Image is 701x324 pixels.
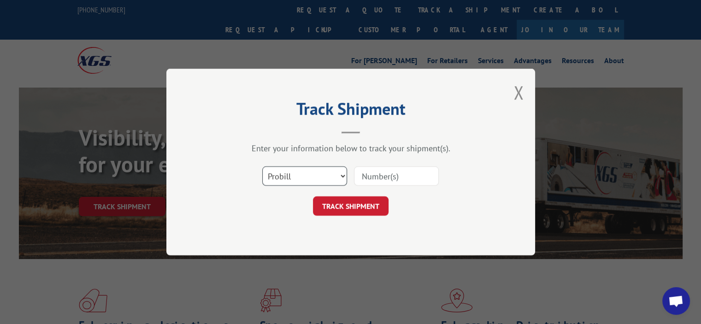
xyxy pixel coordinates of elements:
button: TRACK SHIPMENT [313,196,389,216]
h2: Track Shipment [212,102,489,120]
div: Enter your information below to track your shipment(s). [212,143,489,153]
button: Close modal [513,80,524,105]
input: Number(s) [354,166,439,186]
a: Open chat [662,287,690,315]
